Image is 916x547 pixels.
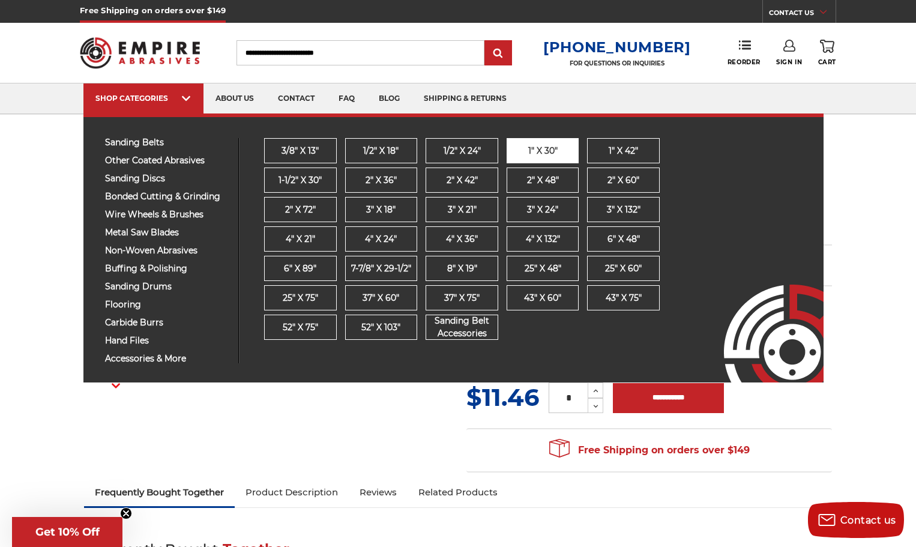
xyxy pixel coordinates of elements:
[606,292,642,304] span: 43” x 75"
[105,228,229,237] span: metal saw blades
[524,292,561,304] span: 43" x 60"
[363,145,399,157] span: 1/2" x 18"
[527,204,558,216] span: 3" x 24"
[120,507,132,519] button: Close teaser
[279,174,322,187] span: 1-1/2" x 30"
[105,300,229,309] span: flooring
[105,192,229,201] span: bonded cutting & grinding
[448,204,477,216] span: 3" x 21"
[525,262,561,275] span: 25" x 48"
[12,517,122,547] div: Get 10% OffClose teaser
[444,292,480,304] span: 37" x 75"
[105,264,229,273] span: buffing & polishing
[84,479,235,506] a: Frequently Bought Together
[527,174,559,187] span: 2" x 48"
[105,336,229,345] span: hand files
[776,58,802,66] span: Sign In
[366,174,397,187] span: 2" x 36"
[728,58,761,66] span: Reorder
[365,233,397,246] span: 4" x 24"
[549,438,750,462] span: Free Shipping on orders over $149
[105,138,229,147] span: sanding belts
[466,382,539,412] span: $11.46
[605,262,642,275] span: 25" x 60"
[101,373,130,399] button: Next
[105,282,229,291] span: sanding drums
[426,315,498,340] span: Sanding Belt Accessories
[808,502,904,538] button: Contact us
[235,479,349,506] a: Product Description
[35,525,100,539] span: Get 10% Off
[447,174,478,187] span: 2" x 42"
[105,210,229,219] span: wire wheels & brushes
[266,83,327,114] a: contact
[283,292,318,304] span: 25" x 75"
[95,94,191,103] div: SHOP CATEGORIES
[607,233,640,246] span: 6" x 48"
[105,354,229,363] span: accessories & more
[285,204,316,216] span: 2" x 72"
[105,156,229,165] span: other coated abrasives
[447,262,477,275] span: 8" x 19"
[840,515,896,526] span: Contact us
[105,174,229,183] span: sanding discs
[486,41,510,65] input: Submit
[412,83,519,114] a: shipping & returns
[446,233,478,246] span: 4" x 36"
[327,83,367,114] a: faq
[80,29,200,76] img: Empire Abrasives
[818,40,836,66] a: Cart
[769,6,836,23] a: CONTACT US
[105,318,229,327] span: carbide burrs
[607,204,640,216] span: 3" x 132"
[105,246,229,255] span: non-woven abrasives
[284,262,316,275] span: 6" x 89"
[543,59,691,67] p: FOR QUESTIONS OR INQUIRIES
[366,204,396,216] span: 3" x 18"
[282,145,319,157] span: 3/8" x 13"
[351,262,411,275] span: 7-7/8" x 29-1/2"
[408,479,508,506] a: Related Products
[728,40,761,65] a: Reorder
[609,145,638,157] span: 1" x 42"
[543,38,691,56] a: [PHONE_NUMBER]
[286,233,315,246] span: 4" x 21"
[444,145,481,157] span: 1/2" x 24"
[367,83,412,114] a: blog
[818,58,836,66] span: Cart
[528,145,558,157] span: 1" x 30"
[363,292,399,304] span: 37" x 60"
[349,479,408,506] a: Reviews
[361,321,400,334] span: 52" x 103"
[607,174,639,187] span: 2" x 60"
[283,321,318,334] span: 52" x 75"
[702,249,824,382] img: Empire Abrasives Logo Image
[203,83,266,114] a: about us
[526,233,560,246] span: 4" x 132"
